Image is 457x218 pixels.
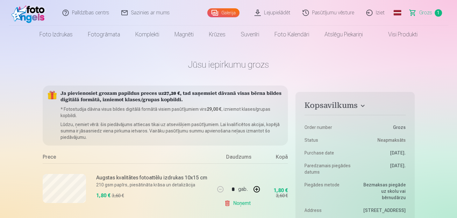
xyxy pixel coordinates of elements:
[43,153,215,163] div: Prece
[128,26,167,43] a: Komplekti
[61,121,283,140] p: Lūdzu, ņemiet vērā: šis piedāvājums attiecas tikai uz atsevišķiem pasūtījumiem. Lai kvalificētos ...
[262,153,288,163] div: Kopā
[304,207,352,214] dt: Address
[164,91,180,96] b: 27,20 €
[304,182,352,201] dt: Piegādes metode
[358,207,406,214] dd: [STREET_ADDRESS]
[304,150,352,156] dt: Purchase date
[304,124,352,131] dt: Order number
[96,192,111,199] div: 1,80 €
[276,192,288,199] div: 3,60 €
[238,182,248,197] div: gab.
[435,9,442,17] span: 1
[96,174,211,182] h6: Augstas kvalitātes fotoattēlu izdrukas 10x15 cm
[358,124,406,131] dd: Grozs
[274,189,288,192] div: 1,80 €
[112,192,124,199] div: 3,60 €
[96,182,211,188] p: 210 gsm papīrs, piesātināta krāsa un detalizācija
[32,26,80,43] a: Foto izdrukas
[233,26,267,43] a: Suvenīri
[304,137,352,143] dt: Status
[317,26,370,43] a: Atslēgu piekariņi
[167,26,201,43] a: Magnēti
[358,162,406,175] dd: [DATE].
[215,153,262,163] div: Daudzums
[267,26,317,43] a: Foto kalendāri
[419,9,432,17] span: Grozs
[207,8,239,17] a: Galerija
[43,59,415,70] h1: Jūsu iepirkumu grozs
[80,26,128,43] a: Fotogrāmata
[304,101,405,112] button: Kopsavilkums
[61,91,283,103] h5: Ja pievienosiet grozam papildus preces uz , tad saņemsiet dāvanā visas bērna bildes digitālā form...
[11,3,48,23] img: /fa1
[201,26,233,43] a: Krūzes
[377,137,406,143] span: Neapmaksāts
[358,150,406,156] dd: [DATE].
[224,197,253,210] a: Noņemt
[358,182,406,201] dd: Bezmaksas piegāde uz skolu vai bērnudārzu
[61,106,283,119] p: * Fotostudija dāvina visus bildes digitālā formātā visiem pasūtījumiem virs , izniemot klases/gru...
[304,162,352,175] dt: Paredzamais piegādes datums
[207,107,221,112] b: 29,00 €
[370,26,425,43] a: Visi produkti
